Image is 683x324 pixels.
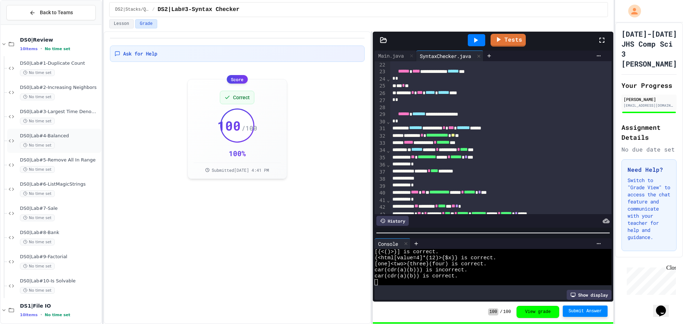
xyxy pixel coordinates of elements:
[624,103,674,108] div: [EMAIL_ADDRESS][DOMAIN_NAME]
[375,176,386,183] div: 38
[20,142,55,149] span: No time set
[20,254,100,260] span: DS0|Lab#9-Factorial
[20,166,55,173] span: No time set
[375,204,386,211] div: 42
[375,83,386,90] div: 25
[621,3,643,19] div: My Account
[20,181,100,187] span: DS0|Lab#6-ListMagicStrings
[212,167,269,173] span: Submitted [DATE] 4:41 PM
[20,60,100,67] span: DS0|Lab#1-Duplicate Count
[20,214,55,221] span: No time set
[158,5,239,14] span: DS2|Lab#3-Syntax Checker
[20,287,55,294] span: No time set
[375,197,386,204] div: 41
[628,165,671,174] h3: Need Help?
[233,94,250,101] span: Correct
[488,308,499,315] span: 100
[375,147,386,154] div: 34
[375,133,386,140] div: 32
[375,190,386,197] div: 40
[20,94,55,100] span: No time set
[375,97,386,104] div: 27
[375,261,487,267] span: [one]<two>{three}(four) is correct.
[375,104,386,111] div: 28
[41,312,42,318] span: •
[624,96,674,102] div: [PERSON_NAME]
[375,255,496,261] span: {<html[value=4]*(12)>{$x}} is correct.
[115,7,149,12] span: DS2|Stacks/Queues
[621,122,677,142] h2: Assignment Details
[229,148,246,158] div: 100 %
[375,76,386,83] div: 24
[375,249,439,255] span: [{<()>}] is correct.
[227,75,248,84] div: Score
[20,69,55,76] span: No time set
[500,309,502,315] span: /
[375,267,467,273] span: car(cdr(a)(b))) is incorrect.
[416,52,475,60] div: SyntaxChecker.java
[386,76,390,82] span: Fold line
[3,3,49,45] div: Chat with us now!Close
[217,118,241,133] span: 100
[386,162,390,168] span: Fold line
[386,197,390,203] span: Fold line
[375,211,386,218] div: 43
[375,90,386,97] div: 26
[20,313,38,317] span: 10 items
[567,290,611,300] div: Show display
[20,47,38,51] span: 10 items
[621,145,677,154] div: No due date set
[109,19,134,28] button: Lesson
[20,263,55,270] span: No time set
[386,148,390,153] span: Fold line
[40,9,73,16] span: Back to Teams
[375,240,402,248] div: Console
[152,7,155,12] span: /
[375,183,386,190] div: 39
[491,34,526,47] a: Tests
[563,306,608,317] button: Submit Answer
[123,50,157,57] span: Ask for Help
[621,29,677,69] h1: [DATE]-[DATE] JHS Comp Sci 3 [PERSON_NAME]
[41,46,42,52] span: •
[45,47,70,51] span: No time set
[135,19,157,28] button: Grade
[375,51,416,61] div: Main.java
[20,37,100,43] span: DS0|Review
[20,109,100,115] span: DS0|Lab#3-Largest Time Denominations
[375,111,386,118] div: 29
[621,80,677,90] h2: Your Progress
[386,212,390,217] span: Fold line
[386,119,390,124] span: Fold line
[20,133,100,139] span: DS0|Lab#4-Balanced
[20,85,100,91] span: DS0|Lab#2-Increasing Neighbors
[375,154,386,161] div: 35
[375,161,386,169] div: 36
[628,177,671,241] p: Switch to "Grade View" to access the chat feature and communicate with your teacher for help and ...
[20,230,100,236] span: DS0|Lab#8-Bank
[375,118,386,126] div: 30
[20,157,100,163] span: DS0|Lab#5-Remove All In Range
[20,239,55,245] span: No time set
[375,169,386,176] div: 37
[375,238,411,249] div: Console
[568,308,602,314] span: Submit Answer
[242,123,257,133] span: / 100
[503,309,511,315] span: 100
[20,278,100,284] span: DS0|Lab#10-Is Solvable
[20,303,100,309] span: DS1|File IO
[375,52,407,59] div: Main.java
[653,296,676,317] iframe: chat widget
[517,306,559,318] button: View grade
[45,313,70,317] span: No time set
[376,216,409,226] div: History
[416,51,483,61] div: SyntaxChecker.java
[6,5,96,20] button: Back to Teams
[375,273,458,279] span: car(cdr(a)(b)) is correct.
[624,265,676,295] iframe: chat widget
[20,118,55,124] span: No time set
[20,190,55,197] span: No time set
[375,140,386,147] div: 33
[375,62,386,69] div: 22
[20,206,100,212] span: DS0|Lab#7-Sale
